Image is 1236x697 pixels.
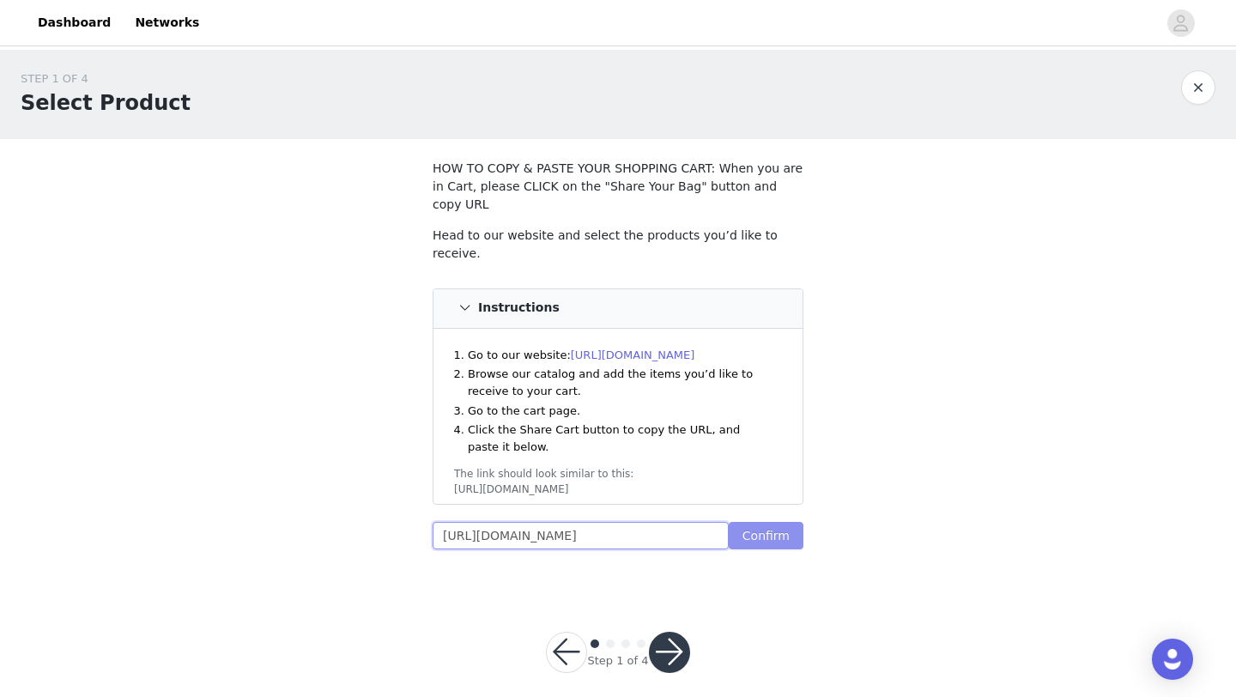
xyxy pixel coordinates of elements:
h4: Instructions [478,301,560,315]
input: Checkout URL [433,522,729,549]
p: HOW TO COPY & PASTE YOUR SHOPPING CART: When you are in Cart, please CLICK on the "Share Your Bag... [433,160,803,214]
li: Go to the cart page. [468,403,773,420]
div: [URL][DOMAIN_NAME] [454,482,782,497]
div: Open Intercom Messenger [1152,639,1193,680]
div: avatar [1172,9,1189,37]
a: Dashboard [27,3,121,42]
div: Step 1 of 4 [587,652,648,670]
li: Go to our website: [468,347,773,364]
li: Click the Share Cart button to copy the URL, and paste it below. [468,421,773,455]
a: [URL][DOMAIN_NAME] [571,348,695,361]
p: Head to our website and select the products you’d like to receive. [433,227,803,263]
div: STEP 1 OF 4 [21,70,191,88]
div: The link should look similar to this: [454,466,782,482]
button: Confirm [729,522,803,549]
a: Networks [124,3,209,42]
h1: Select Product [21,88,191,118]
li: Browse our catalog and add the items you’d like to receive to your cart. [468,366,773,399]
